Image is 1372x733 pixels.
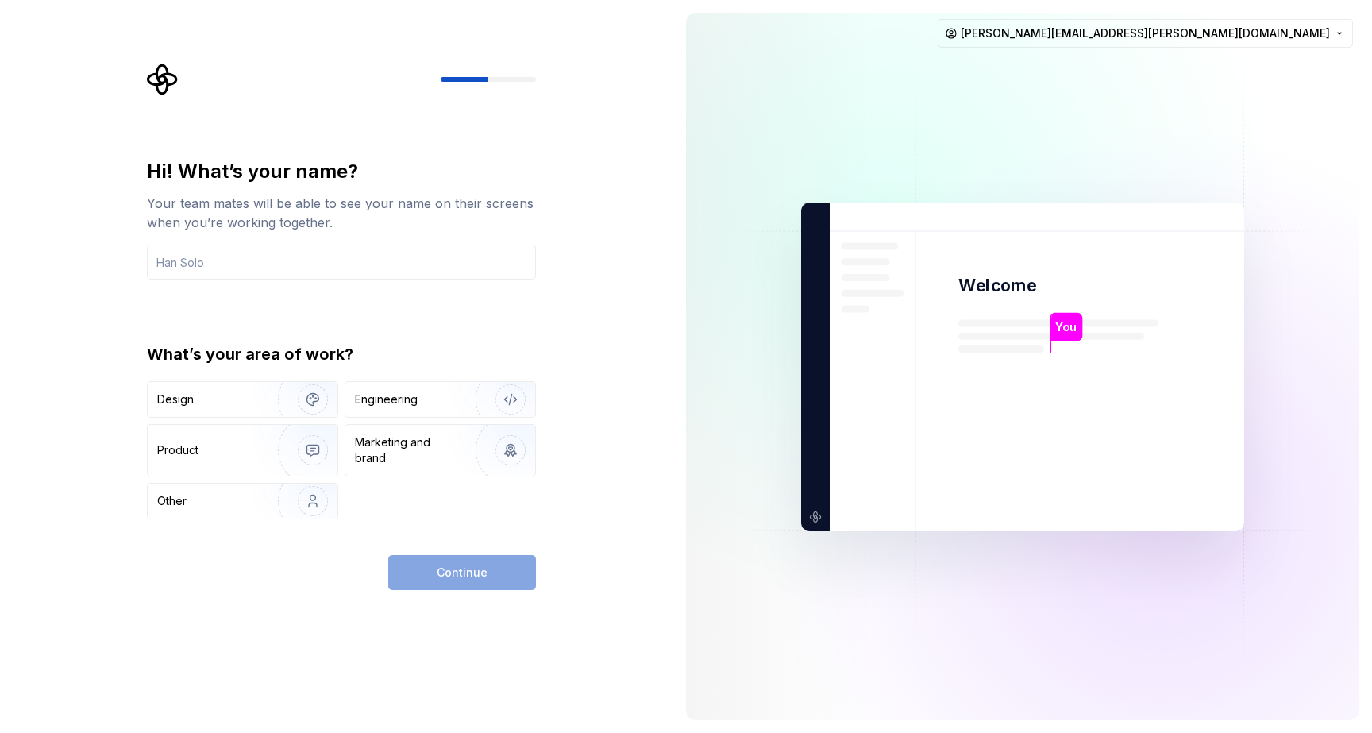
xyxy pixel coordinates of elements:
[147,343,536,365] div: What’s your area of work?
[157,392,194,407] div: Design
[961,25,1330,41] span: [PERSON_NAME][EMAIL_ADDRESS][PERSON_NAME][DOMAIN_NAME]
[958,274,1036,297] p: Welcome
[1055,318,1077,335] p: You
[147,194,536,232] div: Your team mates will be able to see your name on their screens when you’re working together.
[147,245,536,280] input: Han Solo
[938,19,1353,48] button: [PERSON_NAME][EMAIL_ADDRESS][PERSON_NAME][DOMAIN_NAME]
[157,493,187,509] div: Other
[157,442,198,458] div: Product
[147,64,179,95] svg: Supernova Logo
[355,434,462,466] div: Marketing and brand
[355,392,418,407] div: Engineering
[147,159,536,184] div: Hi! What’s your name?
